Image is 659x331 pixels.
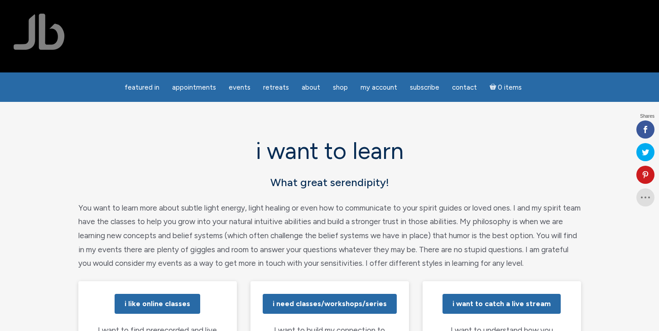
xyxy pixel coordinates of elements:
span: Shop [333,83,348,91]
a: Retreats [258,79,294,96]
span: Events [229,83,250,91]
span: About [302,83,320,91]
span: Appointments [172,83,216,91]
a: Appointments [167,79,221,96]
a: i want to catch a live stream [443,294,561,314]
h1: i want to learn [78,138,581,164]
p: You want to learn more about subtle light energy, light healing or even how to communicate to you... [78,201,581,270]
span: My Account [361,83,397,91]
a: Subscribe [404,79,445,96]
span: Contact [452,83,477,91]
a: About [296,79,326,96]
a: Cart0 items [484,78,528,96]
a: i need classes/workshops/series [263,294,397,314]
span: Subscribe [410,83,439,91]
a: My Account [355,79,403,96]
a: Contact [447,79,482,96]
i: Cart [490,83,498,91]
span: Retreats [263,83,289,91]
span: featured in [125,83,159,91]
img: Jamie Butler. The Everyday Medium [14,14,65,50]
a: Shop [327,79,353,96]
h5: What great serendipity! [78,175,581,190]
a: i like online classes [115,294,200,314]
a: featured in [119,79,165,96]
span: 0 items [498,84,522,91]
span: Shares [640,114,654,119]
a: Events [223,79,256,96]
